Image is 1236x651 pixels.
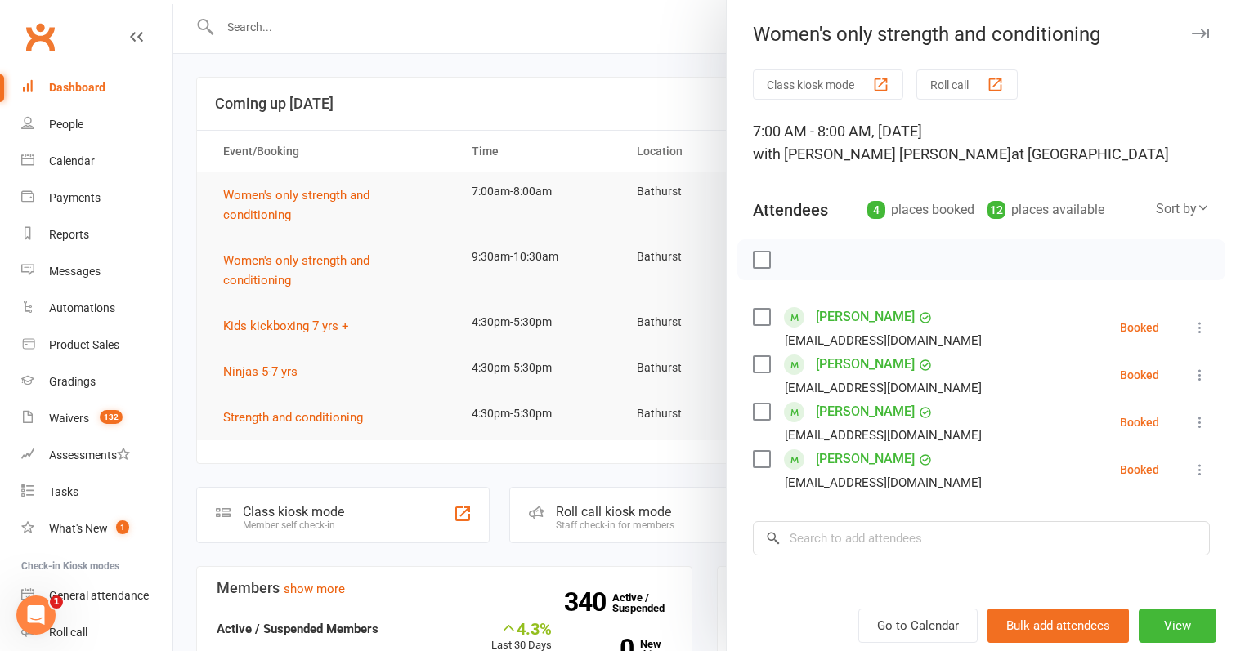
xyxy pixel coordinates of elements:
span: 132 [100,410,123,424]
div: Calendar [49,154,95,167]
div: Booked [1120,369,1159,381]
a: Reports [21,216,172,253]
div: Sort by [1156,198,1210,220]
div: Product Sales [49,338,119,351]
div: Tasks [49,485,78,498]
a: Assessments [21,437,172,474]
a: Messages [21,253,172,290]
a: [PERSON_NAME] [816,304,915,330]
a: Waivers 132 [21,400,172,437]
a: Gradings [21,363,172,400]
div: Dashboard [49,81,105,94]
div: People [49,118,83,131]
div: Automations [49,301,115,314]
div: places booked [867,198,974,221]
button: Roll call [916,69,1018,100]
div: Assessments [49,448,130,461]
span: at [GEOGRAPHIC_DATA] [1011,145,1169,163]
div: 7:00 AM - 8:00 AM, [DATE] [753,120,1210,166]
div: What's New [49,522,108,535]
a: Product Sales [21,327,172,363]
span: with [PERSON_NAME] [PERSON_NAME] [753,145,1011,163]
a: Calendar [21,143,172,180]
a: [PERSON_NAME] [816,351,915,377]
div: [EMAIL_ADDRESS][DOMAIN_NAME] [785,377,982,399]
a: What's New1 [21,511,172,547]
div: [EMAIL_ADDRESS][DOMAIN_NAME] [785,472,982,493]
div: Women's only strength and conditioning [727,23,1236,46]
div: General attendance [49,589,149,602]
div: Gradings [49,375,96,388]
button: Class kiosk mode [753,69,903,100]
div: [EMAIL_ADDRESS][DOMAIN_NAME] [785,425,982,446]
a: Roll call [21,614,172,651]
a: Payments [21,180,172,216]
div: Waivers [49,412,89,425]
a: Go to Calendar [858,609,978,643]
div: 4 [867,201,885,219]
div: Messages [49,265,101,278]
a: People [21,106,172,143]
div: places available [987,198,1104,221]
div: [EMAIL_ADDRESS][DOMAIN_NAME] [785,330,982,351]
a: General attendance kiosk mode [21,577,172,614]
a: [PERSON_NAME] [816,446,915,472]
div: Booked [1120,464,1159,475]
div: Booked [1120,417,1159,428]
span: 1 [50,595,63,609]
div: Reports [49,228,89,241]
a: Dashboard [21,69,172,106]
span: 1 [116,520,129,534]
a: [PERSON_NAME] [816,399,915,425]
div: 12 [987,201,1005,219]
div: Roll call [49,626,87,639]
div: Booked [1120,322,1159,333]
iframe: Intercom live chat [16,595,56,635]
div: Attendees [753,198,828,221]
a: Clubworx [20,16,60,57]
div: Payments [49,191,101,204]
button: View [1139,609,1216,643]
input: Search to add attendees [753,521,1210,555]
a: Tasks [21,474,172,511]
a: Automations [21,290,172,327]
button: Bulk add attendees [987,609,1129,643]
